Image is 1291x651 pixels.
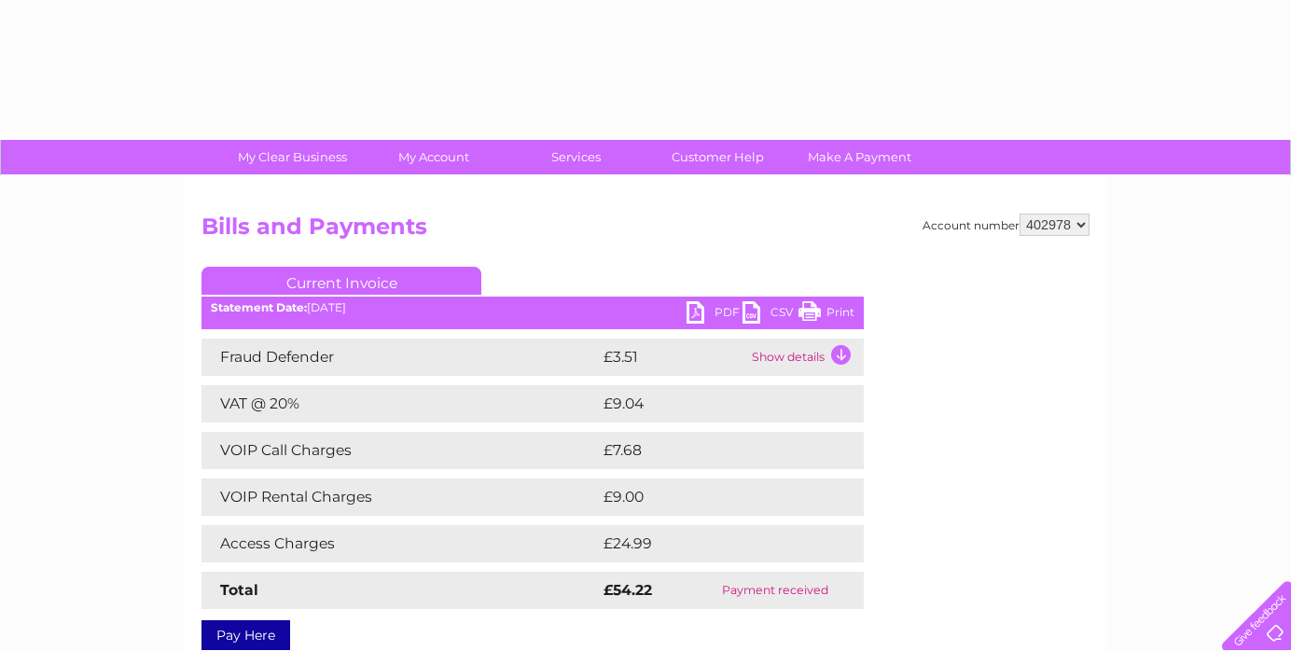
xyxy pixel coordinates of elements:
a: My Account [357,140,511,174]
a: PDF [687,301,743,328]
b: Statement Date: [211,300,307,314]
td: £24.99 [599,525,827,562]
strong: £54.22 [604,581,652,599]
td: Show details [747,339,864,376]
td: Fraud Defender [201,339,599,376]
h2: Bills and Payments [201,214,1090,249]
a: Make A Payment [783,140,937,174]
a: Print [798,301,854,328]
td: VAT @ 20% [201,385,599,422]
td: VOIP Call Charges [201,432,599,469]
td: VOIP Rental Charges [201,478,599,516]
td: £3.51 [599,339,747,376]
td: Access Charges [201,525,599,562]
a: CSV [743,301,798,328]
div: Account number [923,214,1090,236]
div: [DATE] [201,301,864,314]
a: Customer Help [641,140,795,174]
a: Current Invoice [201,267,481,295]
a: Services [499,140,653,174]
td: Payment received [687,572,864,609]
td: £7.68 [599,432,820,469]
strong: Total [220,581,258,599]
a: Pay Here [201,620,290,650]
td: £9.00 [599,478,822,516]
td: £9.04 [599,385,822,422]
a: My Clear Business [215,140,369,174]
